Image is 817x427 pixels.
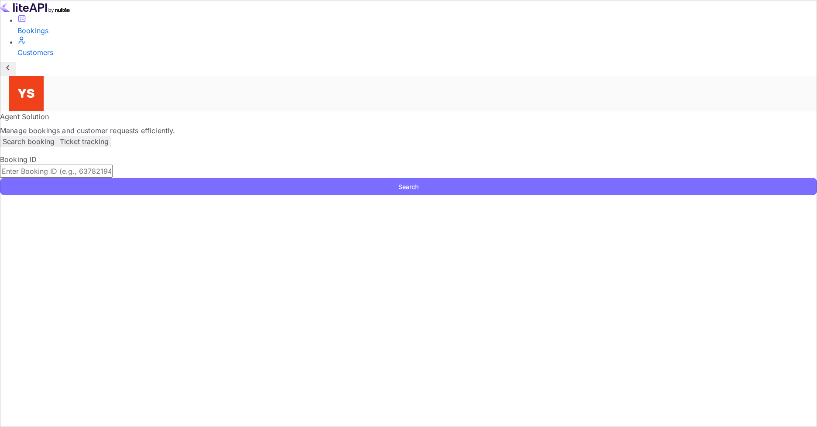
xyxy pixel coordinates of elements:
[17,36,817,58] a: Customers
[17,47,817,58] div: Customers
[3,136,55,147] p: Search booking
[17,14,817,36] a: Bookings
[60,136,109,147] p: Ticket tracking
[9,76,44,111] img: Yandex Support
[17,25,817,36] div: Bookings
